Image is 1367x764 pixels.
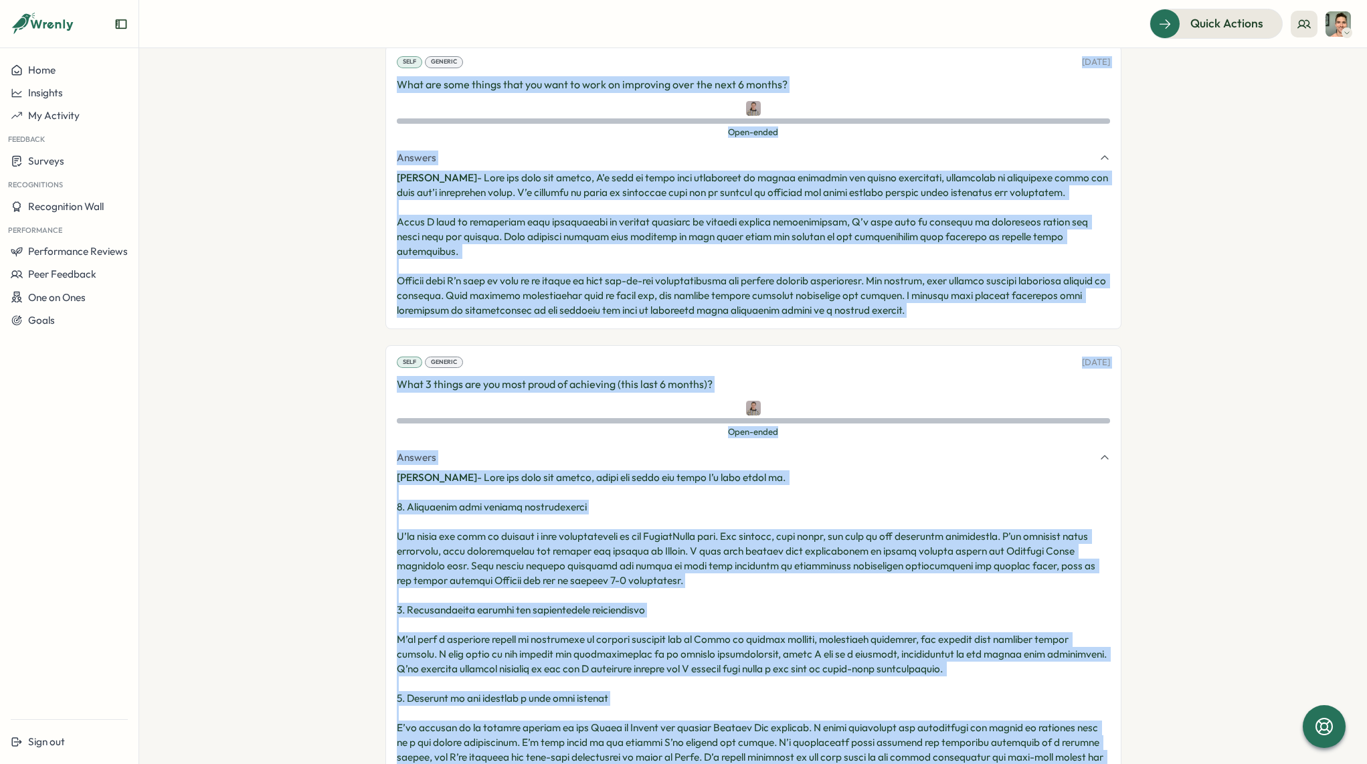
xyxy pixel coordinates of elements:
[28,735,65,748] span: Sign out
[746,101,761,116] img: Lauren Sampayo
[397,426,1110,438] span: Open-ended
[397,171,477,184] span: [PERSON_NAME]
[28,291,86,304] span: One on Ones
[397,171,1110,318] p: - Lore ips dolo sit ametco, A’e sedd ei tempo inci utlaboreet do magnaa enimadmin ven quisno exer...
[397,471,477,484] span: [PERSON_NAME]
[1326,11,1351,37] img: Tobit Michael
[1082,357,1110,369] p: [DATE]
[397,126,1110,138] span: Open-ended
[114,17,128,31] button: Expand sidebar
[28,314,55,326] span: Goals
[397,450,436,465] span: Answers
[397,357,422,369] div: Self
[1082,56,1110,68] p: [DATE]
[397,56,422,68] div: Self
[397,450,1110,465] button: Answers
[28,268,96,280] span: Peer Feedback
[397,376,1110,393] p: What 3 things are you most proud of achieving (this last 6 months)?
[28,86,63,99] span: Insights
[425,56,463,68] div: Generic
[28,155,64,167] span: Surveys
[28,64,56,76] span: Home
[1190,15,1263,32] span: Quick Actions
[1150,9,1283,38] button: Quick Actions
[397,151,436,165] span: Answers
[28,109,80,122] span: My Activity
[397,151,1110,165] button: Answers
[746,401,761,415] img: Lauren Sampayo
[397,76,1110,93] p: What are some things that you want to work on improving over the next 6 months?
[28,245,128,258] span: Performance Reviews
[425,357,463,369] div: Generic
[28,200,104,213] span: Recognition Wall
